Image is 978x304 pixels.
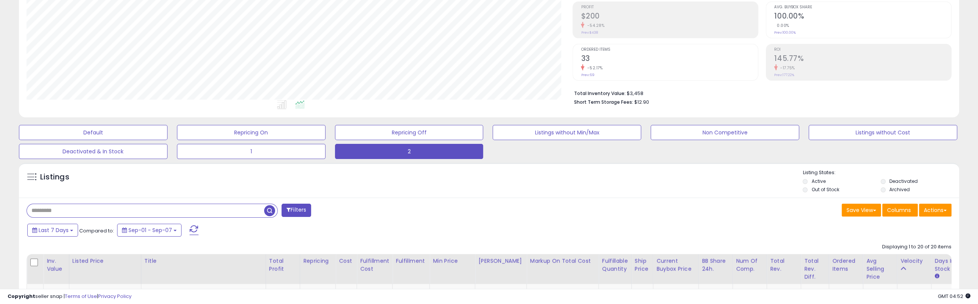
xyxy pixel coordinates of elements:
div: Total Rev. Diff. [804,257,826,281]
small: Prev: 177.22% [774,73,794,77]
button: Non Competitive [651,125,799,140]
div: Repricing [303,257,332,265]
small: Prev: 69 [581,73,594,77]
h2: 100.00% [774,12,951,22]
strong: Copyright [8,293,35,300]
button: Repricing On [177,125,325,140]
small: Prev: $438 [581,30,598,35]
div: Velocity [900,257,928,265]
button: Sep-01 - Sep-07 [117,224,182,237]
span: Sep-01 - Sep-07 [128,226,172,234]
p: Listing States: [803,169,959,176]
button: Filters [282,204,311,217]
small: -54.28% [584,23,604,28]
small: Prev: 100.00% [774,30,796,35]
div: Min Price [433,257,472,265]
div: Markup on Total Cost [530,257,595,265]
div: Fulfillment Cost [360,257,389,273]
button: 1 [177,144,325,159]
div: BB Share 24h. [702,257,729,273]
button: Listings without Cost [809,125,957,140]
button: Columns [882,204,918,217]
div: Total Profit [269,257,297,273]
small: -17.75% [778,65,795,71]
div: Ordered Items [832,257,860,273]
span: Columns [887,206,911,214]
small: -52.17% [584,65,602,71]
label: Deactivated [889,178,918,184]
h5: Listings [40,172,69,182]
span: $12.90 [634,98,649,106]
small: 0.00% [774,23,789,28]
label: Archived [889,186,910,193]
span: Profit [581,5,758,9]
span: Last 7 Days [39,226,69,234]
button: Last 7 Days [27,224,78,237]
div: Inv. value [47,257,66,273]
div: Current Buybox Price [656,257,695,273]
a: Terms of Use [65,293,97,300]
div: Days In Stock [934,257,962,273]
div: Avg Selling Price [866,257,894,281]
span: Avg. Buybox Share [774,5,951,9]
small: Days In Stock. [934,273,939,280]
div: seller snap | | [8,293,131,300]
li: $3,458 [574,88,946,97]
div: Displaying 1 to 20 of 20 items [882,243,951,251]
div: Ship Price [635,257,650,273]
label: Active [811,178,825,184]
button: Deactivated & In Stock [19,144,167,159]
button: Listings without Min/Max [493,125,641,140]
div: Cost [339,257,354,265]
button: Default [19,125,167,140]
span: ROI [774,48,951,52]
div: Fulfillment [396,257,426,265]
label: Out of Stock [811,186,839,193]
span: Compared to: [79,227,114,234]
button: Save View [842,204,881,217]
h2: $200 [581,12,758,22]
div: Fulfillable Quantity [602,257,628,273]
h2: 145.77% [774,54,951,64]
th: The percentage added to the cost of goods (COGS) that forms the calculator for Min & Max prices. [527,254,599,284]
div: Num of Comp. [736,257,764,273]
button: Repricing Off [335,125,484,140]
div: Total Rev. [770,257,798,273]
b: Short Term Storage Fees: [574,99,633,105]
span: Ordered Items [581,48,758,52]
a: Privacy Policy [98,293,131,300]
button: 2 [335,144,484,159]
h2: 33 [581,54,758,64]
div: Listed Price [72,257,138,265]
div: Title [144,257,263,265]
div: [PERSON_NAME] [478,257,523,265]
b: Total Inventory Value: [574,90,625,97]
span: 2025-09-15 04:52 GMT [938,293,970,300]
button: Actions [919,204,951,217]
